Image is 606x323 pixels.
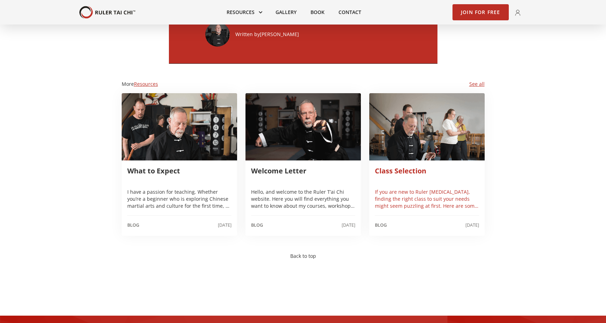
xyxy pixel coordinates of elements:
[235,31,260,38] div: Written by
[122,93,237,236] a: What to Expect‍I have a passion for teaching. Whether you’re a beginner who is exploring Chinese ...
[220,5,269,20] div: Resources
[304,5,331,20] a: Book
[218,221,231,228] div: [DATE]
[127,166,231,176] h3: What to Expect
[452,4,509,20] a: Join for Free
[375,221,387,228] div: Blog
[331,5,368,20] a: Contact
[375,166,479,176] h3: Class Selection
[269,5,304,20] a: Gallery
[375,188,479,209] p: If you are new to Ruler [MEDICAL_DATA], finding the right class to suit your needs might seem puz...
[260,31,299,38] a: [PERSON_NAME]
[342,221,355,228] div: [DATE]
[245,93,361,236] a: Welcome LetterHello, and welcome to the Ruler T’ai Chi website. Here you will find everything you...
[122,253,485,260] a: Back to top
[122,81,134,88] div: More
[465,221,479,228] div: [DATE]
[469,81,485,88] a: See all
[127,188,231,209] p: ‍I have a passion for teaching. Whether you’re a beginner who is exploring Chinese martial arts a...
[251,221,263,228] div: Blog
[134,81,158,88] a: Resources
[127,221,139,228] div: Blog
[369,93,485,236] a: Class SelectionIf you are new to Ruler [MEDICAL_DATA], finding the right class to suit your needs...
[251,166,355,176] h3: Welcome Letter
[79,6,135,19] img: Your Brand Name
[251,188,355,209] p: Hello, and welcome to the Ruler T’ai Chi website. Here you will find everything you want to know ...
[79,6,135,19] a: home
